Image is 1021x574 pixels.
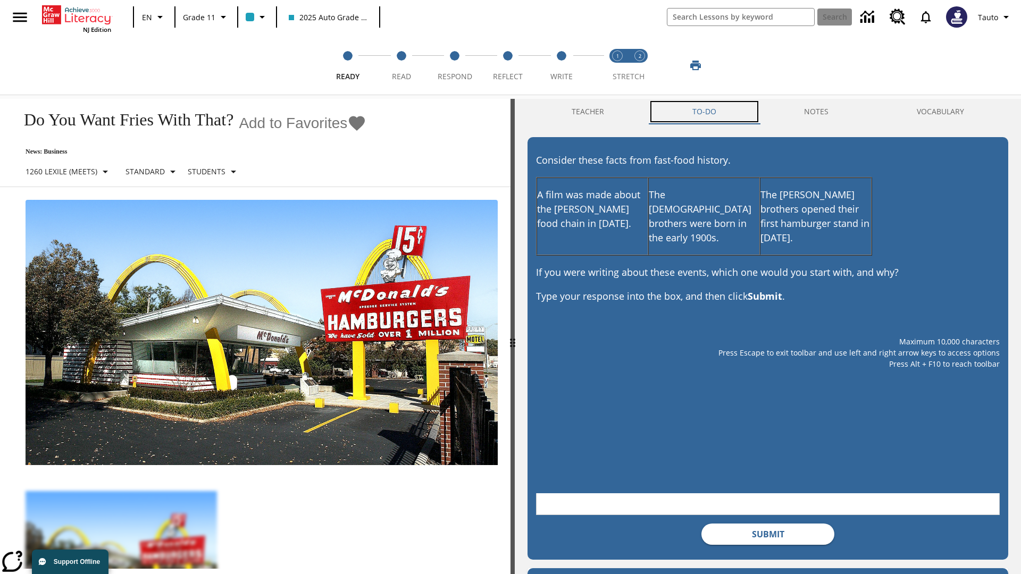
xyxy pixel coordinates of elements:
[528,99,648,124] button: Teacher
[239,114,366,132] button: Add to Favorites - Do You Want Fries With That?
[142,12,152,23] span: EN
[854,3,883,32] a: Data Center
[760,99,873,124] button: NOTES
[4,9,155,18] body: Maximum 10,000 characters Press Escape to exit toolbar and use left and right arrow keys to acces...
[183,162,244,181] button: Select Student
[649,188,759,245] p: The [DEMOGRAPHIC_DATA] brothers were born in the early 1900s.
[616,53,619,60] text: 1
[83,26,111,33] span: NJ Edition
[639,53,641,60] text: 2
[602,36,633,95] button: Stretch Read step 1 of 2
[537,188,648,231] p: A film was made about the [PERSON_NAME] food chain in [DATE].
[26,166,97,177] p: 1260 Lexile (Meets)
[624,36,655,95] button: Stretch Respond step 2 of 2
[392,71,411,81] span: Read
[679,56,713,75] button: Print
[536,289,1000,303] p: Type your response into the box, and then click .
[13,110,233,130] h1: Do You Want Fries With That?
[438,71,472,81] span: Respond
[613,71,645,81] span: STRETCH
[536,153,1000,167] p: Consider these facts from fast-food history.
[4,2,36,33] button: Open side menu
[42,3,111,33] div: Home
[531,36,592,95] button: Write step 5 of 5
[648,99,760,124] button: TO-DO
[336,71,359,81] span: Ready
[701,524,834,545] button: Submit
[883,3,912,31] a: Resource Center, Will open in new tab
[550,71,573,81] span: Write
[493,71,523,81] span: Reflect
[510,99,515,574] div: Press Enter or Spacebar and then press right and left arrow keys to move the slider
[912,3,940,31] a: Notifications
[536,347,1000,358] p: Press Escape to exit toolbar and use left and right arrow keys to access options
[536,265,1000,280] p: If you were writing about these events, which one would you start with, and why?
[21,162,116,181] button: Select Lexile, 1260 Lexile (Meets)
[424,36,486,95] button: Respond step 3 of 5
[183,12,215,23] span: Grade 11
[940,3,974,31] button: Select a new avatar
[239,115,347,132] span: Add to Favorites
[370,36,432,95] button: Read step 2 of 5
[978,12,998,23] span: Tauto
[528,99,1008,124] div: Instructional Panel Tabs
[188,166,225,177] p: Students
[515,99,1021,574] div: activity
[477,36,539,95] button: Reflect step 4 of 5
[137,7,171,27] button: Language: EN, Select a language
[667,9,814,26] input: search field
[32,550,108,574] button: Support Offline
[241,7,273,27] button: Class color is light blue. Change class color
[748,290,782,302] strong: Submit
[54,558,100,565] span: Support Offline
[13,148,366,156] p: News: Business
[317,36,379,95] button: Ready step 1 of 5
[125,166,165,177] p: Standard
[536,358,1000,369] p: Press Alt + F10 to reach toolbar
[289,12,367,23] span: 2025 Auto Grade 11
[974,7,1017,27] button: Profile/Settings
[26,200,498,466] img: One of the first McDonald's stores, with the iconic red sign and golden arches.
[536,336,1000,347] p: Maximum 10,000 characters
[121,162,183,181] button: Scaffolds, Standard
[179,7,234,27] button: Grade: Grade 11, Select a grade
[760,188,871,245] p: The [PERSON_NAME] brothers opened their first hamburger stand in [DATE].
[873,99,1008,124] button: VOCABULARY
[946,6,967,28] img: Avatar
